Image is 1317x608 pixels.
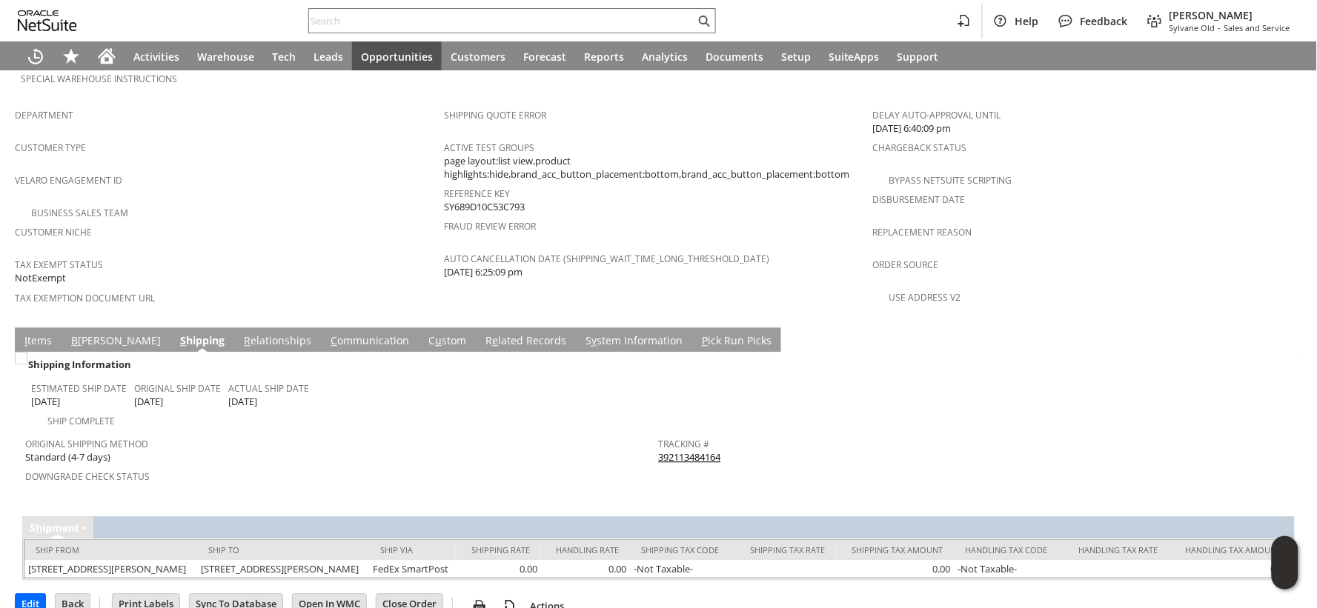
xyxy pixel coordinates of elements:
span: Sylvane Old [1170,22,1215,33]
a: Tracking # [659,438,710,451]
a: Customer Niche [15,227,92,239]
a: Unrolled view on [1275,331,1293,349]
a: Order Source [873,259,939,272]
div: Shipping Rate [467,545,530,556]
span: Analytics [642,50,688,64]
td: -Not Taxable- [955,561,1064,578]
td: FedEx SmartPost [370,561,457,578]
a: Documents [697,41,772,71]
span: P [702,334,708,348]
span: Tech [272,50,296,64]
a: Setup [772,41,820,71]
a: Home [89,41,125,71]
a: Pick Run Picks [698,334,775,350]
div: Ship Via [381,545,445,556]
a: Shipment [30,521,79,535]
span: S [180,334,186,348]
span: u [435,334,442,348]
span: I [24,334,27,348]
td: 0.00 [836,561,955,578]
div: Shipping Information [25,355,653,375]
span: Standard (4-7 days) [25,451,110,465]
span: [DATE] 6:25:09 pm [444,266,523,280]
a: Opportunities [352,41,442,71]
a: 392113484164 [659,451,721,464]
svg: Shortcuts [62,47,80,65]
span: Warehouse [197,50,254,64]
span: B [71,334,78,348]
span: Sales and Service [1224,22,1290,33]
span: h [36,521,42,535]
span: e [492,334,498,348]
a: Related Records [482,334,570,350]
span: Feedback [1081,14,1128,28]
span: SuiteApps [829,50,880,64]
span: Support [898,50,939,64]
span: Leads [314,50,343,64]
span: [DATE] [228,395,257,410]
a: SuiteApps [820,41,889,71]
span: [PERSON_NAME] [1170,8,1290,22]
td: [STREET_ADDRESS][PERSON_NAME] [197,561,370,578]
a: Reference Key [444,188,510,201]
div: Handling Tax Rate [1075,545,1158,556]
svg: logo [18,10,77,31]
a: Bypass NetSuite Scripting [889,175,1012,187]
a: Disbursement Date [873,194,966,207]
span: [DATE] [31,395,60,410]
svg: Home [98,47,116,65]
a: Customers [442,41,514,71]
a: Department [15,110,73,122]
a: Tax Exempt Status [15,259,103,272]
span: - [1218,22,1221,33]
a: Relationships [240,334,315,350]
span: Help [1015,14,1039,28]
td: 0.00 [1170,561,1293,578]
a: Estimated Ship Date [31,383,127,395]
span: C [331,334,337,348]
a: Reports [575,41,633,71]
div: Shipping Tax Amount [847,545,943,556]
a: Ship Complete [47,415,115,428]
a: Analytics [633,41,697,71]
a: Fraud Review Error [444,221,536,233]
a: Leads [305,41,352,71]
span: Customers [451,50,505,64]
div: Ship To [208,545,359,556]
span: SY689D10C53C793 [444,201,525,215]
a: Communication [327,334,413,350]
div: Ship From [36,545,186,556]
span: Oracle Guided Learning Widget. To move around, please hold and drag [1272,564,1298,590]
a: Replacement reason [873,227,972,239]
div: Shortcuts [53,41,89,71]
a: Recent Records [18,41,53,71]
a: Tech [263,41,305,71]
div: Handling Tax Amount [1181,545,1281,556]
td: -Not Taxable- [630,561,734,578]
a: Delay Auto-Approval Until [873,110,1001,122]
a: Warehouse [188,41,263,71]
span: Opportunities [361,50,433,64]
span: page layout:list view,product highlights:hide,brand_acc_button_placement:bottom,brand_acc_button_... [444,155,866,182]
a: Shipping Quote Error [444,110,546,122]
a: Original Shipping Method [25,438,148,451]
td: [STREET_ADDRESS][PERSON_NAME] [24,561,197,578]
a: Support [889,41,948,71]
input: Search [309,12,695,30]
a: Shipping [176,334,228,350]
span: [DATE] 6:40:09 pm [873,122,952,136]
span: Forecast [523,50,566,64]
span: y [591,334,597,348]
td: 0.00 [541,561,630,578]
svg: Search [695,12,713,30]
a: Chargeback Status [873,142,967,155]
a: Items [21,334,56,350]
a: System Information [582,334,686,350]
a: Activities [125,41,188,71]
a: Active Test Groups [444,142,534,155]
a: Original Ship Date [134,383,221,395]
span: Documents [706,50,763,64]
a: Customer Type [15,142,86,155]
span: [DATE] [134,395,163,410]
a: Custom [425,334,470,350]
